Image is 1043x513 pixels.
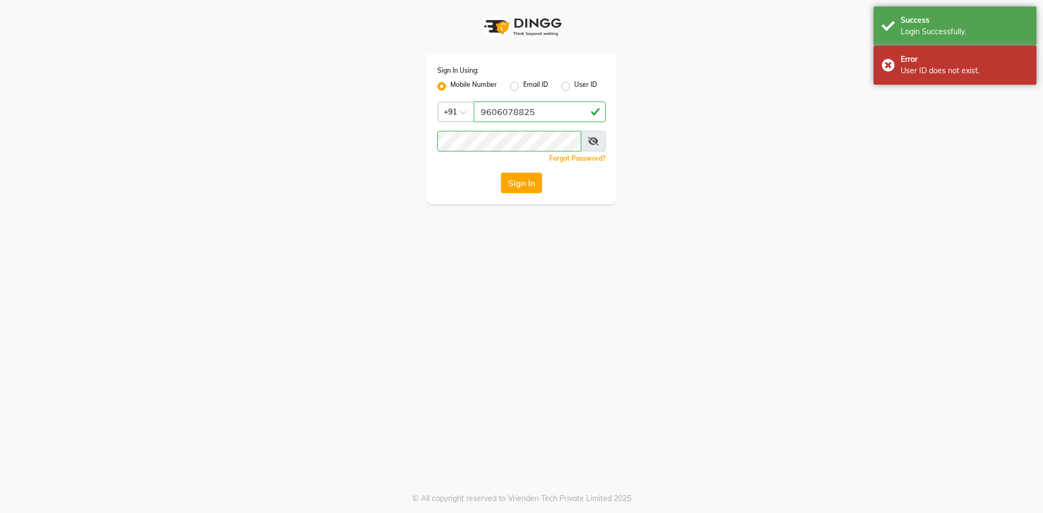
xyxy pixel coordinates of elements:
[474,102,606,122] input: Username
[901,54,1028,65] div: Error
[901,26,1028,37] div: Login Successfully.
[901,15,1028,26] div: Success
[549,154,606,162] a: Forgot Password?
[501,173,542,193] button: Sign In
[450,80,497,93] label: Mobile Number
[523,80,548,93] label: Email ID
[574,80,597,93] label: User ID
[478,11,565,43] img: logo1.svg
[901,65,1028,77] div: User ID does not exist.
[437,131,581,151] input: Username
[437,66,479,75] label: Sign In Using:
